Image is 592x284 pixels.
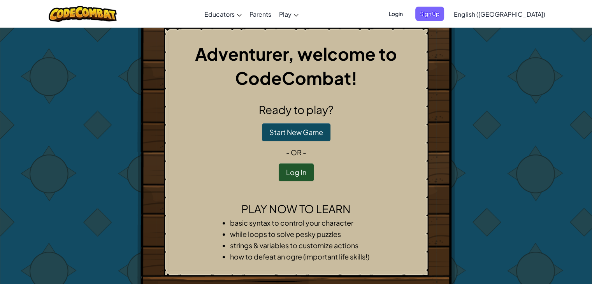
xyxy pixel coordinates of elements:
[262,123,330,141] button: Start New Game
[454,10,545,18] span: English ([GEOGRAPHIC_DATA])
[230,228,378,240] li: while loops to solve pesky puzzles
[204,10,235,18] span: Educators
[170,102,422,118] h2: Ready to play?
[246,4,275,25] a: Parents
[275,4,302,25] a: Play
[279,163,314,181] button: Log In
[286,148,291,157] span: -
[200,4,246,25] a: Educators
[170,42,422,90] h1: Adventurer, welcome to CodeCombat!
[450,4,549,25] a: English ([GEOGRAPHIC_DATA])
[279,10,292,18] span: Play
[291,148,302,157] span: or
[230,240,378,251] li: strings & variables to customize actions
[415,7,444,21] button: Sign Up
[170,201,422,217] h2: Play now to learn
[384,7,408,21] button: Login
[230,251,378,262] li: how to defeat an ogre (important life skills!)
[230,217,378,228] li: basic syntax to control your character
[302,148,306,157] span: -
[49,6,117,22] img: CodeCombat logo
